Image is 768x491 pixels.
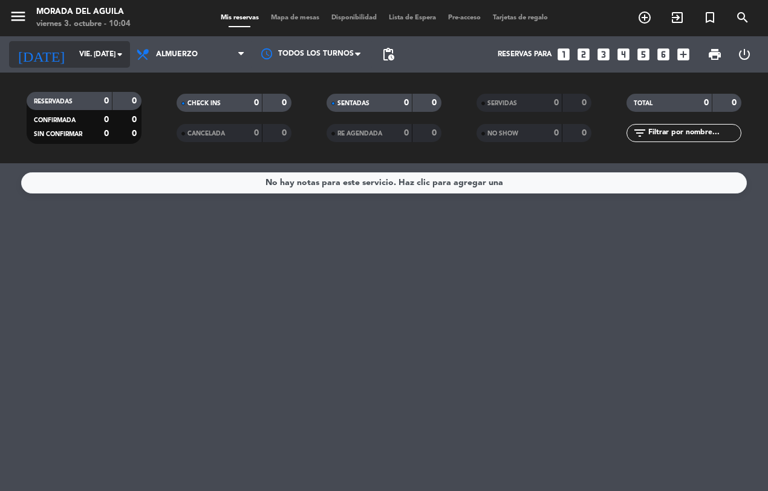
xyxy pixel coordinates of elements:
[112,47,127,62] i: arrow_drop_down
[647,126,741,140] input: Filtrar por nombre...
[729,36,759,73] div: LOG OUT
[265,15,325,21] span: Mapa de mesas
[576,47,591,62] i: looks_two
[34,131,82,137] span: SIN CONFIRMAR
[703,10,717,25] i: turned_in_not
[215,15,265,21] span: Mis reservas
[381,47,395,62] span: pending_actions
[637,10,652,25] i: add_circle_outline
[708,47,722,62] span: print
[132,97,139,105] strong: 0
[432,99,439,107] strong: 0
[432,129,439,137] strong: 0
[582,99,589,107] strong: 0
[616,47,631,62] i: looks_4
[9,41,73,68] i: [DATE]
[670,10,685,25] i: exit_to_app
[187,100,221,106] span: CHECK INS
[582,129,589,137] strong: 0
[282,129,289,137] strong: 0
[104,115,109,124] strong: 0
[337,131,382,137] span: RE AGENDADA
[104,129,109,138] strong: 0
[735,10,750,25] i: search
[737,47,752,62] i: power_settings_new
[487,100,517,106] span: SERVIDAS
[596,47,611,62] i: looks_3
[187,131,225,137] span: CANCELADA
[325,15,383,21] span: Disponibilidad
[132,115,139,124] strong: 0
[36,18,131,30] div: viernes 3. octubre - 10:04
[34,99,73,105] span: RESERVADAS
[633,126,647,140] i: filter_list
[9,7,27,30] button: menu
[337,100,369,106] span: SENTADAS
[554,99,559,107] strong: 0
[498,50,552,59] span: Reservas para
[675,47,691,62] i: add_box
[132,129,139,138] strong: 0
[634,100,652,106] span: TOTAL
[156,50,198,59] span: Almuerzo
[554,129,559,137] strong: 0
[404,99,409,107] strong: 0
[656,47,671,62] i: looks_6
[442,15,487,21] span: Pre-acceso
[36,6,131,18] div: Morada del Aguila
[487,131,518,137] span: NO SHOW
[487,15,554,21] span: Tarjetas de regalo
[34,117,76,123] span: CONFIRMADA
[732,99,739,107] strong: 0
[265,176,503,190] div: No hay notas para este servicio. Haz clic para agregar una
[254,99,259,107] strong: 0
[636,47,651,62] i: looks_5
[282,99,289,107] strong: 0
[404,129,409,137] strong: 0
[383,15,442,21] span: Lista de Espera
[556,47,571,62] i: looks_one
[9,7,27,25] i: menu
[104,97,109,105] strong: 0
[704,99,709,107] strong: 0
[254,129,259,137] strong: 0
